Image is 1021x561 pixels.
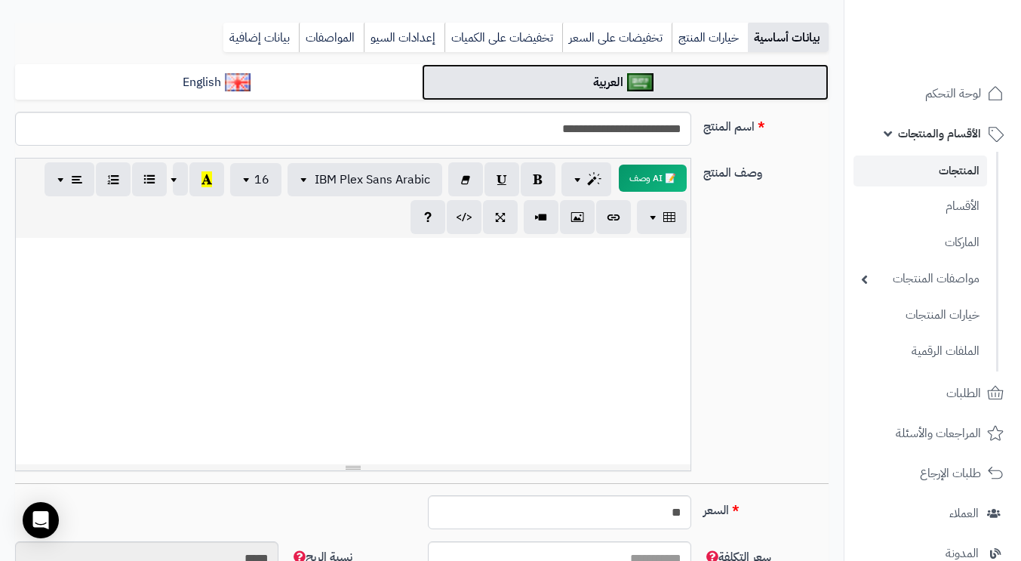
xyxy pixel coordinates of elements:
[672,23,748,53] a: خيارات المنتج
[225,73,251,91] img: English
[562,23,672,53] a: تخفيضات على السعر
[254,171,269,189] span: 16
[288,163,442,196] button: IBM Plex Sans Arabic
[223,23,299,53] a: بيانات إضافية
[15,64,422,101] a: English
[853,156,987,186] a: المنتجات
[853,415,1012,452] a: المراجعات والأسئلة
[853,495,1012,532] a: العملاء
[299,23,364,53] a: المواصفات
[853,190,987,223] a: الأقسام
[315,171,430,189] span: IBM Plex Sans Arabic
[853,335,987,368] a: الملفات الرقمية
[946,383,981,404] span: الطلبات
[853,263,987,295] a: مواصفات المنتجات
[920,463,981,484] span: طلبات الإرجاع
[422,64,829,101] a: العربية
[853,299,987,331] a: خيارات المنتجات
[853,76,1012,112] a: لوحة التحكم
[925,83,981,104] span: لوحة التحكم
[627,73,654,91] img: العربية
[853,455,1012,492] a: طلبات الإرجاع
[697,495,835,519] label: السعر
[853,375,1012,412] a: الطلبات
[364,23,444,53] a: إعدادات السيو
[230,163,281,196] button: 16
[853,227,987,259] a: الماركات
[898,123,981,144] span: الأقسام والمنتجات
[697,158,835,182] label: وصف المنتج
[23,502,59,538] div: Open Intercom Messenger
[896,423,981,444] span: المراجعات والأسئلة
[619,165,687,192] button: 📝 AI وصف
[697,112,835,136] label: اسم المنتج
[444,23,562,53] a: تخفيضات على الكميات
[918,34,1007,66] img: logo-2.png
[949,503,979,524] span: العملاء
[748,23,829,53] a: بيانات أساسية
